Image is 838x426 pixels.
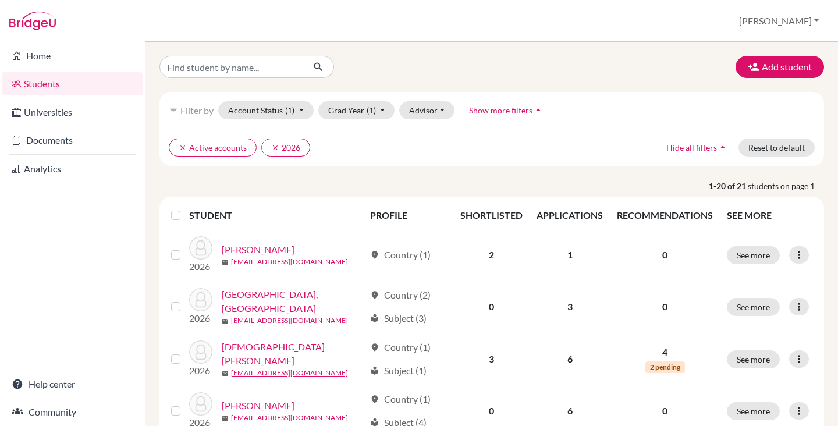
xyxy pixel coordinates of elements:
div: Subject (3) [370,311,427,325]
span: location_on [370,290,379,300]
p: 0 [617,404,713,418]
th: PROFILE [363,201,454,229]
i: arrow_drop_up [532,104,544,116]
span: Hide all filters [666,143,717,152]
a: [EMAIL_ADDRESS][DOMAIN_NAME] [231,413,348,423]
button: See more [727,298,780,316]
button: See more [727,402,780,420]
span: mail [222,259,229,266]
a: Analytics [2,157,143,180]
span: Show more filters [469,105,532,115]
a: Universities [2,101,143,124]
span: location_on [370,343,379,352]
span: local_library [370,366,379,375]
p: 0 [617,300,713,314]
td: 3 [530,281,610,333]
span: (1) [285,105,294,115]
strong: 1-20 of 21 [709,180,748,192]
span: Filter by [180,105,214,116]
img: Bridge-U [9,12,56,30]
span: location_on [370,250,379,260]
div: Country (1) [370,248,431,262]
span: mail [222,415,229,422]
input: Find student by name... [159,56,304,78]
div: Country (1) [370,392,431,406]
p: 2026 [189,364,212,378]
a: Help center [2,372,143,396]
i: filter_list [169,105,178,115]
td: 3 [453,333,530,385]
div: Country (2) [370,288,431,302]
a: [PERSON_NAME] [222,399,294,413]
a: [PERSON_NAME] [222,243,294,257]
i: arrow_drop_up [717,141,729,153]
a: [EMAIL_ADDRESS][DOMAIN_NAME] [231,257,348,267]
a: Home [2,44,143,68]
td: 2 [453,229,530,281]
th: APPLICATIONS [530,201,610,229]
th: STUDENT [189,201,363,229]
th: RECOMMENDATIONS [610,201,720,229]
button: Account Status(1) [218,101,314,119]
i: clear [271,144,279,152]
div: Subject (1) [370,364,427,378]
span: location_on [370,395,379,404]
button: clear2026 [261,139,310,157]
th: SHORTLISTED [453,201,530,229]
button: See more [727,350,780,368]
button: Grad Year(1) [318,101,395,119]
img: Ferrara, Carolina [189,288,212,311]
span: mail [222,318,229,325]
a: [GEOGRAPHIC_DATA], [GEOGRAPHIC_DATA] [222,287,365,315]
div: Country (1) [370,340,431,354]
span: local_library [370,314,379,323]
span: 2 pending [645,361,685,373]
th: SEE MORE [720,201,819,229]
a: Documents [2,129,143,152]
span: (1) [367,105,376,115]
a: [EMAIL_ADDRESS][DOMAIN_NAME] [231,368,348,378]
p: 2026 [189,311,212,325]
p: 2026 [189,260,212,274]
img: Jain, Aarav [189,340,212,364]
button: Advisor [399,101,454,119]
button: Show more filtersarrow_drop_up [459,101,554,119]
a: Students [2,72,143,95]
i: clear [179,144,187,152]
td: 0 [453,281,530,333]
span: students on page 1 [748,180,824,192]
a: [DEMOGRAPHIC_DATA][PERSON_NAME] [222,340,365,368]
img: Bedi, Sara [189,236,212,260]
p: 0 [617,248,713,262]
td: 6 [530,333,610,385]
span: mail [222,370,229,377]
img: Jaywant, Kavin [189,392,212,416]
button: Reset to default [738,139,815,157]
button: Hide all filtersarrow_drop_up [656,139,738,157]
button: Add student [736,56,824,78]
a: Community [2,400,143,424]
button: See more [727,246,780,264]
button: [PERSON_NAME] [734,10,824,32]
td: 1 [530,229,610,281]
button: clearActive accounts [169,139,257,157]
a: [EMAIL_ADDRESS][DOMAIN_NAME] [231,315,348,326]
p: 4 [617,345,713,359]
